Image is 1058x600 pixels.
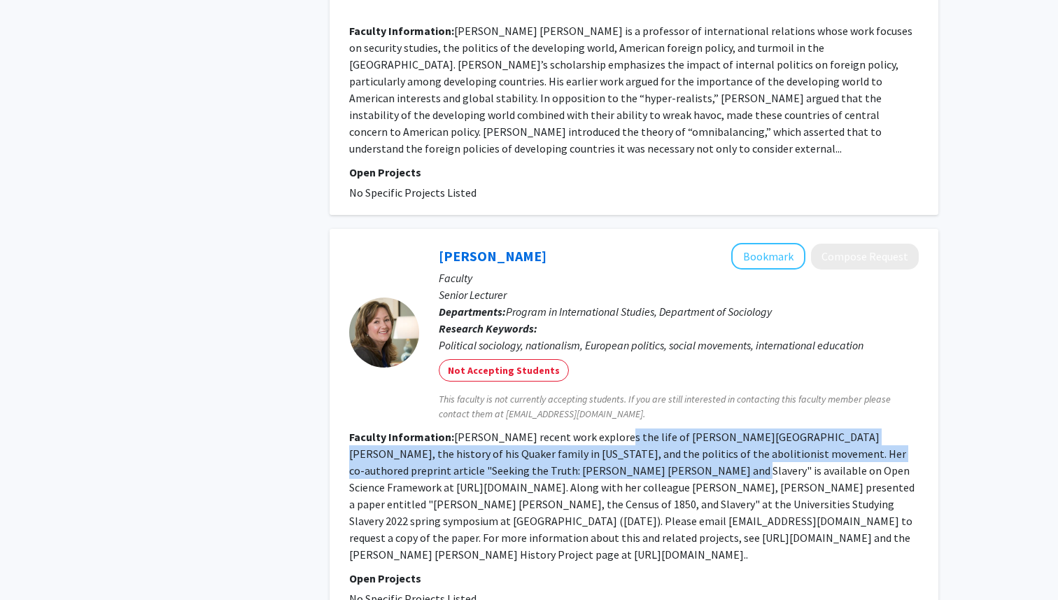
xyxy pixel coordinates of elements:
b: Faculty Information: [349,430,454,444]
p: Senior Lecturer [439,286,919,303]
span: This faculty is not currently accepting students. If you are still interested in contacting this ... [439,392,919,421]
p: Faculty [439,270,919,286]
span: No Specific Projects Listed [349,186,477,200]
a: [PERSON_NAME] [439,247,546,265]
b: Departments: [439,305,506,319]
fg-read-more: [PERSON_NAME] recent work explores the life of [PERSON_NAME][GEOGRAPHIC_DATA][PERSON_NAME], the h... [349,430,915,561]
b: Research Keywords: [439,321,537,335]
b: Faculty Information: [349,24,454,38]
iframe: Chat [10,537,59,589]
fg-read-more: [PERSON_NAME] [PERSON_NAME] is a professor of international relations whose work focuses on secur... [349,24,912,155]
button: Compose Request to Sydney Morgan [811,244,919,270]
span: Program in International Studies, Department of Sociology [506,305,772,319]
button: Add Sydney Morgan to Bookmarks [731,243,805,270]
mat-chip: Not Accepting Students [439,359,569,382]
div: Political sociology, nationalism, European politics, social movements, international education [439,337,919,354]
p: Open Projects [349,570,919,587]
p: Open Projects [349,164,919,181]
